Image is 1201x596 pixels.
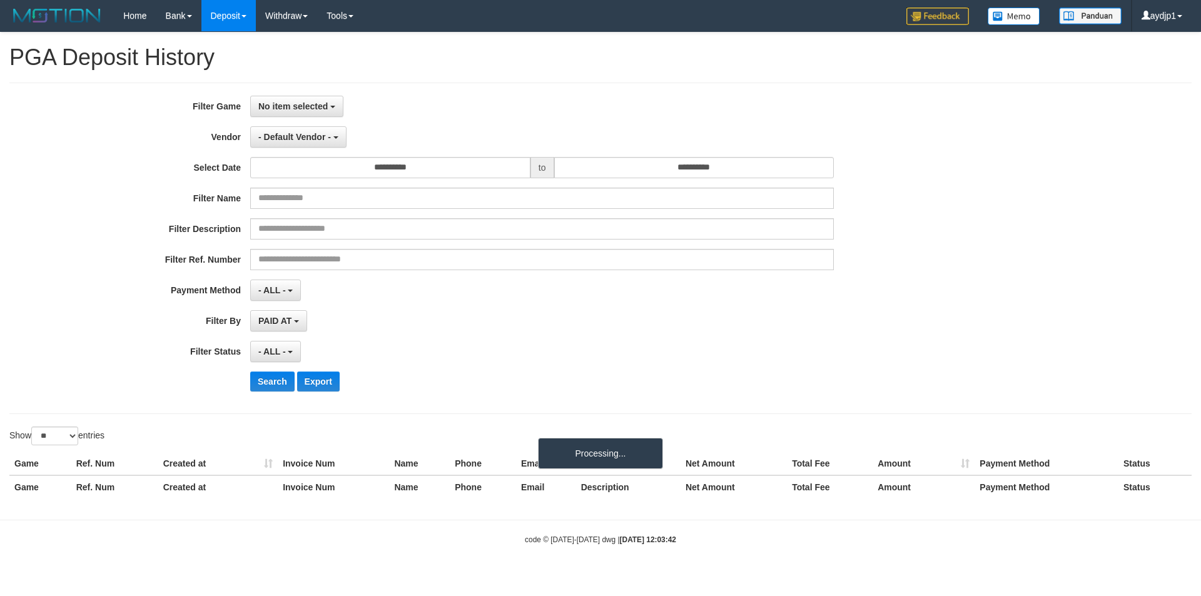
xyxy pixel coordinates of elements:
[71,475,158,498] th: Ref. Num
[250,126,347,148] button: - Default Vendor -
[516,452,576,475] th: Email
[787,475,873,498] th: Total Fee
[1118,475,1192,498] th: Status
[873,475,975,498] th: Amount
[525,535,676,544] small: code © [DATE]-[DATE] dwg |
[620,535,676,544] strong: [DATE] 12:03:42
[258,346,286,356] span: - ALL -
[250,341,301,362] button: - ALL -
[278,452,389,475] th: Invoice Num
[9,6,104,25] img: MOTION_logo.png
[31,427,78,445] select: Showentries
[576,475,681,498] th: Description
[906,8,969,25] img: Feedback.jpg
[250,96,343,117] button: No item selected
[258,285,286,295] span: - ALL -
[530,157,554,178] span: to
[988,8,1040,25] img: Button%20Memo.svg
[258,132,331,142] span: - Default Vendor -
[873,452,975,475] th: Amount
[9,475,71,498] th: Game
[250,310,307,331] button: PAID AT
[1118,452,1192,475] th: Status
[389,475,450,498] th: Name
[278,475,389,498] th: Invoice Num
[975,452,1118,475] th: Payment Method
[450,452,516,475] th: Phone
[1059,8,1122,24] img: panduan.png
[681,475,787,498] th: Net Amount
[258,316,291,326] span: PAID AT
[71,452,158,475] th: Ref. Num
[389,452,450,475] th: Name
[9,427,104,445] label: Show entries
[9,452,71,475] th: Game
[258,101,328,111] span: No item selected
[250,280,301,301] button: - ALL -
[681,452,787,475] th: Net Amount
[297,371,340,391] button: Export
[975,475,1118,498] th: Payment Method
[450,475,516,498] th: Phone
[9,45,1192,70] h1: PGA Deposit History
[158,452,278,475] th: Created at
[516,475,576,498] th: Email
[538,438,663,469] div: Processing...
[250,371,295,391] button: Search
[158,475,278,498] th: Created at
[787,452,873,475] th: Total Fee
